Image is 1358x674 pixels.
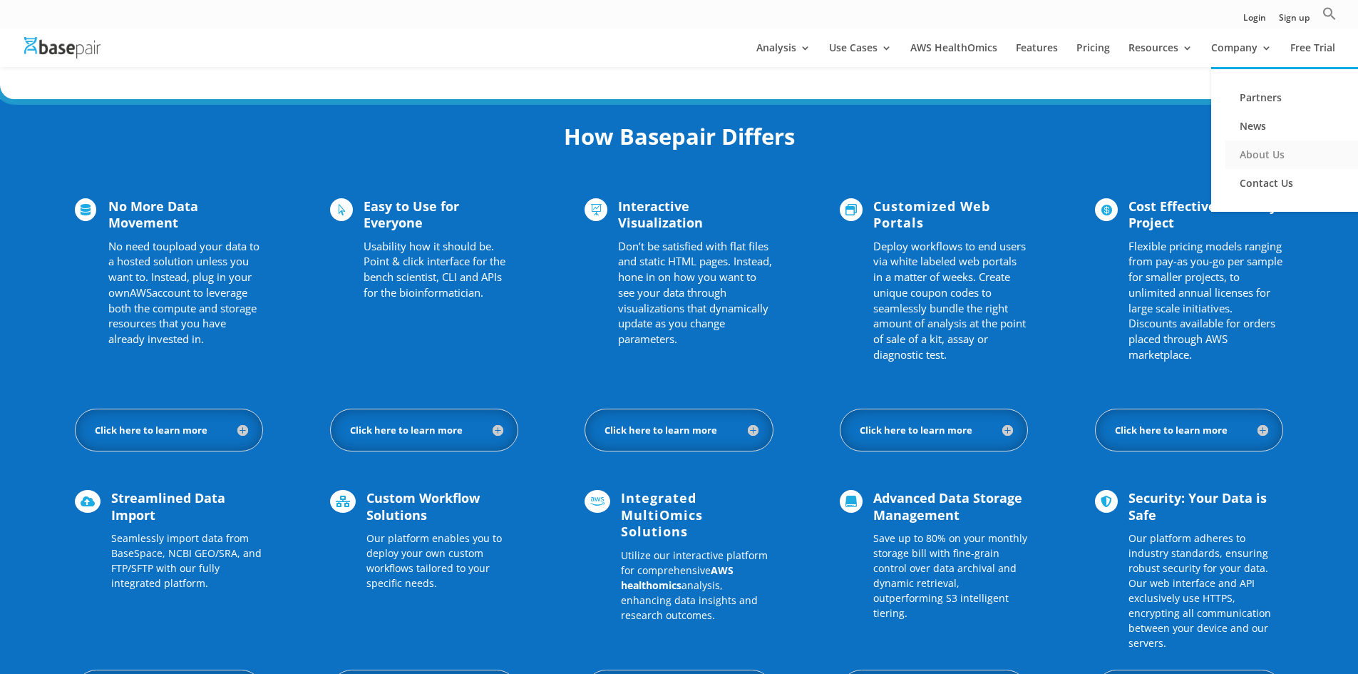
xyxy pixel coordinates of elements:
[564,121,795,151] strong: How Basepair Differs
[855,424,1013,437] h5: Click here to learn more
[840,198,863,221] span: 
[130,285,152,300] span: AWS
[330,198,353,221] span: 
[1016,43,1058,67] a: Features
[111,489,225,523] span: Streamlined Data Import
[108,239,259,300] span: upload your data to a hosted solution unless you want to. Instead, plug in your own
[1095,490,1118,513] span: 
[1128,43,1193,67] a: Resources
[1322,6,1337,21] svg: Search
[90,424,248,437] h5: Click here to learn more
[111,531,263,591] p: Seamlessly import data from BaseSpace, NCBI GEO/SRA, and FTP/SFTP with our fully integrated platf...
[618,198,703,231] span: Interactive Visualization
[600,424,758,437] h5: Click here to learn more
[330,490,356,513] span: 
[1128,531,1283,650] p: Our platform adheres to industry standards, ensuring robust security for your data. Our web inter...
[108,198,198,231] span: No More Data Movement
[1279,14,1310,29] a: Sign up
[366,489,480,523] span: Custom Workflow Solutions
[621,489,703,540] span: Integrated MultiOmics Solutions
[585,198,607,221] span: 
[366,531,518,591] p: Our platform enables you to deploy your own custom workflows tailored to your specific needs.
[75,490,101,513] span: 
[1110,424,1268,437] h5: Click here to learn more
[829,43,892,67] a: Use Cases
[873,239,1026,362] span: Deploy workflows to end users via white labeled web portals in a matter of weeks. Create unique c...
[345,424,503,437] h5: Click here to learn more
[108,239,163,253] span: No need to
[1128,239,1282,362] span: Flexible pricing models ranging from pay-as you-go per sample for smaller projects, to unlimited ...
[1095,198,1118,221] span: 
[1322,6,1337,29] a: Search Icon Link
[840,490,863,513] span: 
[618,239,772,347] span: Don’t be satisfied with flat files and static HTML pages. Instead, hone in on how you want to see...
[1290,43,1335,67] a: Free Trial
[24,37,101,58] img: Basepair
[1128,198,1277,231] span: Cost Effective for Every Project
[910,43,997,67] a: AWS HealthOmics
[1128,489,1267,523] span: Security: Your Data is Safe
[1243,14,1266,29] a: Login
[873,489,1022,523] span: Advanced Data Storage Management
[1084,571,1341,657] iframe: Drift Widget Chat Controller
[1211,43,1272,67] a: Company
[873,531,1028,621] p: Save up to 80% on your monthly storage bill with fine-grain control over data archival and dynami...
[1076,43,1110,67] a: Pricing
[873,198,990,231] span: Customized Web Portals
[108,285,257,346] span: account to leverage both the compute and storage resources that you have already invested in.
[621,548,773,623] p: Utilize our interactive platform for comprehensive analysis, enhancing data insights and research...
[585,490,610,513] span: 
[75,198,96,221] span: 
[756,43,811,67] a: Analysis
[364,198,459,231] span: Easy to Use for Everyone
[621,563,734,592] a: AWS healthomics
[364,239,505,300] span: Usability how it should be. Point & click interface for the bench scientist, CLI and APIs for the...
